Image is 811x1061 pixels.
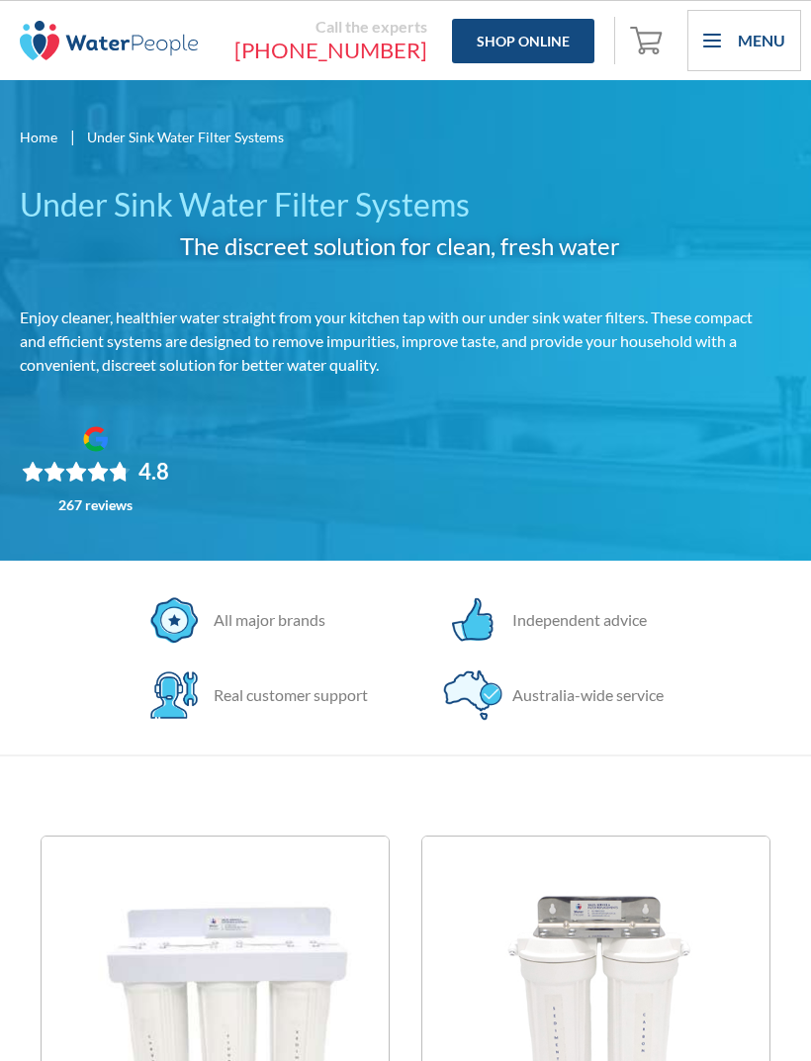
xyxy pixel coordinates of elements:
div: 4.8 [138,458,169,486]
div: All major brands [204,608,325,632]
a: Open empty cart [625,17,673,64]
a: Home [20,127,57,147]
div: Australia-wide service [502,683,664,707]
div: Call the experts [218,17,427,37]
a: [PHONE_NUMBER] [218,37,427,64]
div: 267 reviews [58,497,133,513]
div: Rating: 4.8 out of 5 [22,458,169,486]
div: menu [687,10,801,71]
h2: The discreet solution for clean, fresh water [20,228,779,264]
a: Shop Online [452,19,594,63]
div: Menu [738,29,785,52]
div: Under Sink Water Filter Systems [87,127,284,147]
p: Enjoy cleaner, healthier water straight from your kitchen tap with our under sink water filters. ... [20,306,779,377]
img: shopping cart [630,24,668,55]
div: Real customer support [204,683,368,707]
h1: Under Sink Water Filter Systems [20,181,779,228]
div: Independent advice [502,608,647,632]
div: | [67,125,77,148]
img: The Water People [20,21,198,60]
